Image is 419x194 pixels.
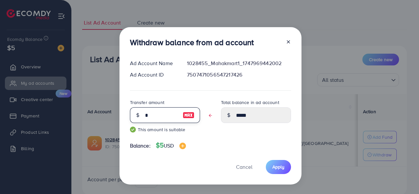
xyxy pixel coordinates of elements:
span: Apply [272,164,284,170]
div: 7507471056547217426 [182,71,296,79]
img: image [183,111,194,119]
div: Ad Account ID [125,71,182,79]
button: Apply [266,160,291,174]
h4: $5 [156,141,186,150]
span: Balance: [130,142,151,150]
span: Cancel [236,163,252,170]
small: This amount is suitable [130,126,200,133]
label: Transfer amount [130,99,164,106]
div: Ad Account Name [125,60,182,67]
img: image [179,143,186,149]
button: Cancel [228,160,261,174]
span: USD [164,142,174,149]
h3: Withdraw balance from ad account [130,38,254,47]
label: Total balance in ad account [221,99,279,106]
iframe: Chat [391,165,414,189]
div: 1028455_Mahakmart1_1747969442002 [182,60,296,67]
img: guide [130,127,136,132]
